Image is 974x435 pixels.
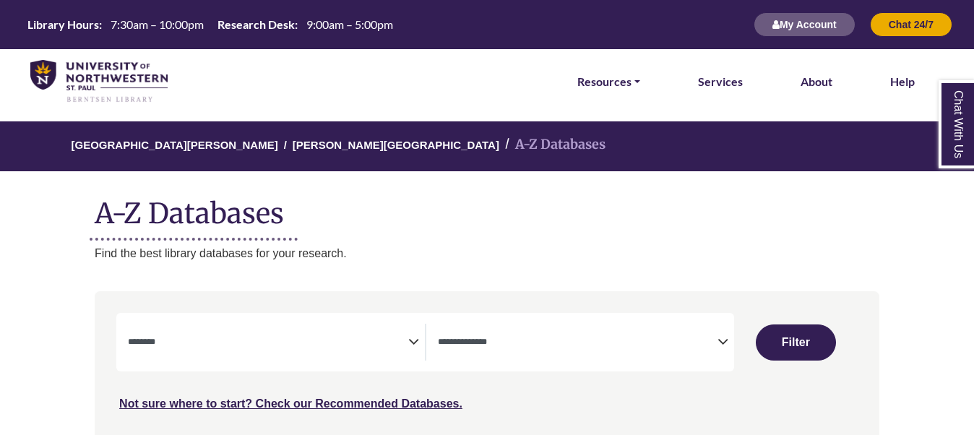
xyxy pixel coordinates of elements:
[870,12,952,37] button: Chat 24/7
[698,72,743,91] a: Services
[890,72,915,91] a: Help
[22,17,399,33] a: Hours Today
[30,60,168,103] img: library_home
[577,72,640,91] a: Resources
[95,121,879,171] nav: breadcrumb
[111,17,204,31] span: 7:30am – 10:00pm
[438,337,717,349] textarea: Filter
[119,397,462,410] a: Not sure where to start? Check our Recommended Databases.
[72,137,278,151] a: [GEOGRAPHIC_DATA][PERSON_NAME]
[754,12,856,37] button: My Account
[212,17,298,32] th: Research Desk:
[801,72,832,91] a: About
[95,186,879,230] h1: A-Z Databases
[293,137,499,151] a: [PERSON_NAME][GEOGRAPHIC_DATA]
[22,17,103,32] th: Library Hours:
[499,134,605,155] li: A-Z Databases
[22,17,399,30] table: Hours Today
[870,18,952,30] a: Chat 24/7
[306,17,393,31] span: 9:00am – 5:00pm
[754,18,856,30] a: My Account
[128,337,408,349] textarea: Filter
[95,244,879,263] p: Find the best library databases for your research.
[756,324,835,361] button: Submit for Search Results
